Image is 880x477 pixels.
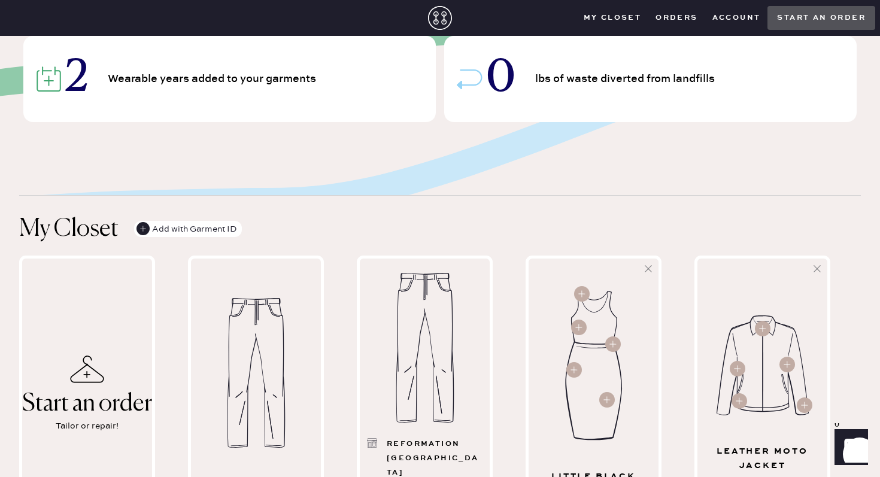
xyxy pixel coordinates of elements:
button: My Closet [576,9,649,27]
span: Wearable years added to your garments [108,74,320,84]
h1: My Closet [19,215,119,244]
div: Leather Moto Jacket [703,444,823,473]
img: Garment image [717,315,809,415]
span: lbs of waste diverted from landfills [535,74,719,84]
div: Add with Garment ID [136,221,237,238]
button: Orders [648,9,705,27]
img: Garment image [217,298,296,448]
img: Garment image [386,273,465,423]
span: 0 [487,58,515,100]
div: Start an order [22,391,152,417]
span: 2 [66,58,87,100]
iframe: Front Chat [823,423,875,475]
button: Add with Garment ID [134,221,242,237]
button: Account [705,9,768,27]
svg: Hide pattern [811,263,823,275]
svg: Hide pattern [642,263,654,275]
div: Tailor or repair! [56,420,119,433]
button: Start an order [767,6,875,30]
img: Garment image [563,291,625,440]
